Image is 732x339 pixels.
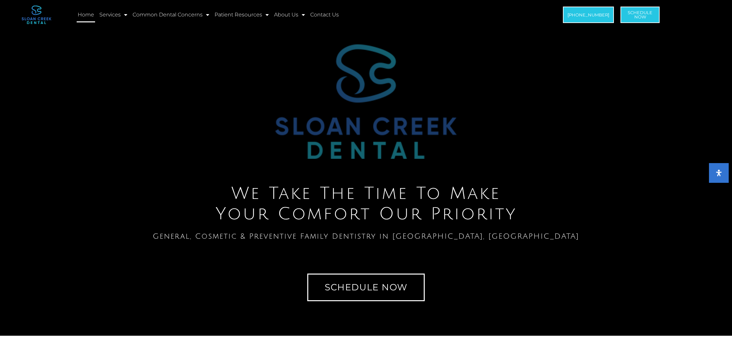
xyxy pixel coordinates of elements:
a: About Us [273,7,306,22]
h1: General, Cosmetic & Preventive Family Dentistry in [GEOGRAPHIC_DATA], [GEOGRAPHIC_DATA] [3,232,729,240]
button: Open Accessibility Panel [709,163,729,183]
a: Patient Resources [214,7,270,22]
img: Sloan Creek Dental Logo [275,44,457,158]
a: [PHONE_NUMBER] [563,7,614,23]
a: Contact Us [309,7,340,22]
span: Schedule Now [325,283,408,292]
span: Schedule Now [628,11,652,19]
nav: Menu [77,7,504,22]
img: logo [22,6,51,24]
h2: We Take The Time To Make Your Comfort Our Priority [3,183,729,225]
a: Schedule Now [307,274,425,301]
a: Services [98,7,128,22]
a: Common Dental Concerns [132,7,210,22]
a: ScheduleNow [620,7,660,23]
a: Home [77,7,95,22]
span: [PHONE_NUMBER] [568,13,609,17]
